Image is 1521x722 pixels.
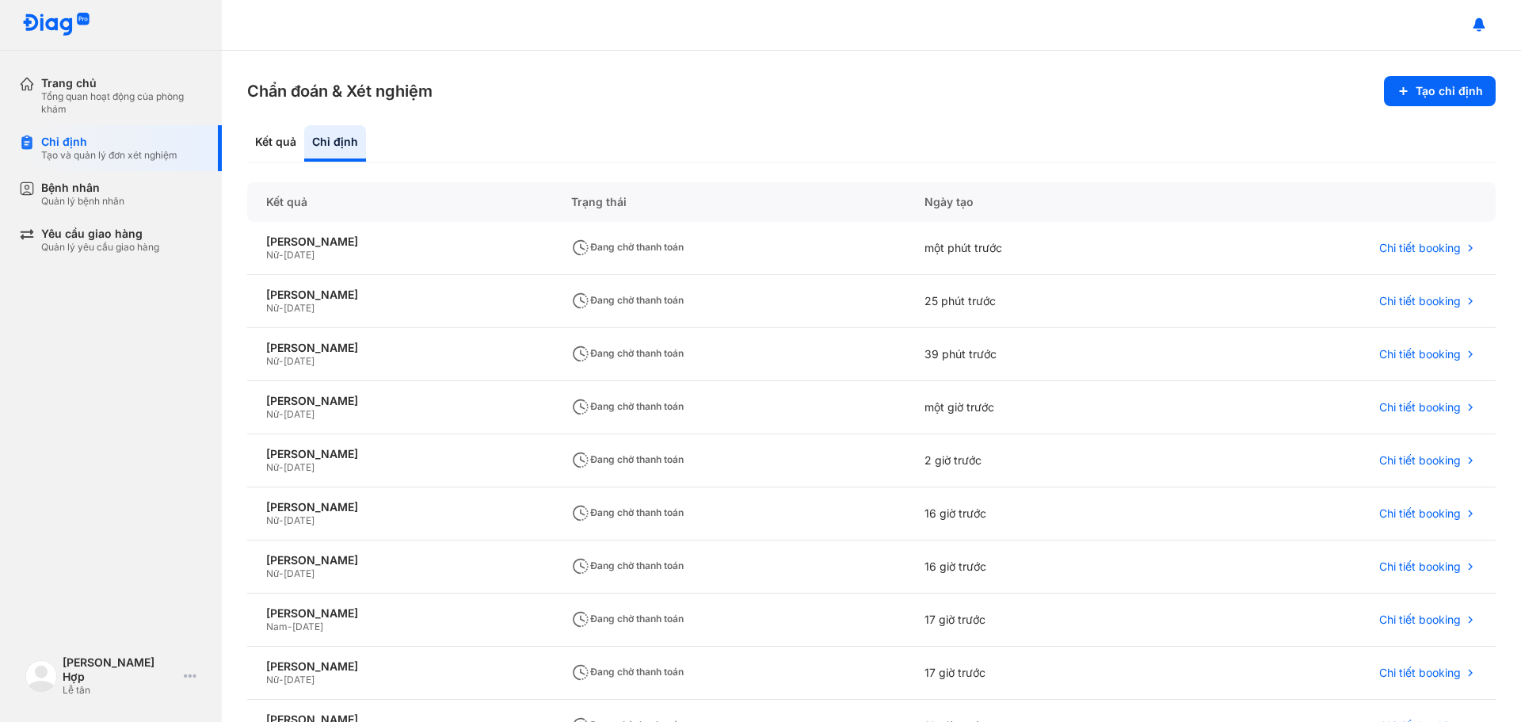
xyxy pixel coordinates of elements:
div: [PERSON_NAME] [266,606,533,621]
span: Nữ [266,567,279,579]
div: Bệnh nhân [41,181,124,195]
span: Đang chờ thanh toán [571,560,684,571]
span: - [279,461,284,473]
span: - [279,302,284,314]
span: Chi tiết booking [1379,666,1461,680]
span: - [279,355,284,367]
span: Đang chờ thanh toán [571,347,684,359]
span: Đang chờ thanh toán [571,613,684,625]
span: Nữ [266,674,279,686]
div: Ngày tạo [905,182,1177,222]
div: [PERSON_NAME] Hợp [63,655,177,684]
div: Kết quả [247,182,552,222]
span: Đang chờ thanh toán [571,294,684,306]
span: - [279,567,284,579]
span: Chi tiết booking [1379,400,1461,414]
div: Trạng thái [552,182,905,222]
div: [PERSON_NAME] [266,500,533,514]
span: - [279,408,284,420]
div: Lễ tân [63,684,177,697]
div: Tạo và quản lý đơn xét nghiệm [41,149,177,162]
span: Nữ [266,461,279,473]
span: Đang chờ thanh toán [571,453,684,465]
span: [DATE] [292,621,323,632]
span: - [279,249,284,261]
div: Tổng quan hoạt động của phòng khám [41,90,203,116]
div: [PERSON_NAME] [266,394,533,408]
div: Quản lý bệnh nhân [41,195,124,208]
span: [DATE] [284,302,314,314]
div: [PERSON_NAME] [266,447,533,461]
div: Quản lý yêu cầu giao hàng [41,241,159,254]
span: Đang chờ thanh toán [571,241,684,253]
span: Nữ [266,249,279,261]
span: Chi tiết booking [1379,613,1461,627]
span: [DATE] [284,674,314,686]
span: Chi tiết booking [1379,294,1461,308]
div: 25 phút trước [905,275,1177,328]
div: Chỉ định [304,125,366,162]
span: [DATE] [284,567,314,579]
div: một phút trước [905,222,1177,275]
span: Chi tiết booking [1379,241,1461,255]
span: - [288,621,292,632]
span: Chi tiết booking [1379,506,1461,521]
span: Nữ [266,514,279,526]
img: logo [22,13,90,37]
div: Trang chủ [41,76,203,90]
span: [DATE] [284,408,314,420]
span: Đang chờ thanh toán [571,400,684,412]
span: Chi tiết booking [1379,453,1461,468]
span: [DATE] [284,249,314,261]
img: logo [25,660,57,692]
div: Yêu cầu giao hàng [41,227,159,241]
div: [PERSON_NAME] [266,288,533,302]
span: Chi tiết booking [1379,560,1461,574]
span: Chi tiết booking [1379,347,1461,361]
span: Nữ [266,408,279,420]
span: - [279,514,284,526]
span: - [279,674,284,686]
div: 17 giờ trước [905,594,1177,647]
div: 17 giờ trước [905,647,1177,700]
div: [PERSON_NAME] [266,553,533,567]
span: Nam [266,621,288,632]
span: Nữ [266,302,279,314]
span: [DATE] [284,514,314,526]
div: 16 giờ trước [905,541,1177,594]
div: 39 phút trước [905,328,1177,381]
div: [PERSON_NAME] [266,659,533,674]
div: [PERSON_NAME] [266,235,533,249]
span: Đang chờ thanh toán [571,506,684,518]
button: Tạo chỉ định [1384,76,1496,106]
div: Chỉ định [41,135,177,149]
div: 2 giờ trước [905,434,1177,487]
h3: Chẩn đoán & Xét nghiệm [247,80,433,102]
div: 16 giờ trước [905,487,1177,541]
div: một giờ trước [905,381,1177,434]
span: Đang chờ thanh toán [571,666,684,678]
div: [PERSON_NAME] [266,341,533,355]
span: [DATE] [284,355,314,367]
span: [DATE] [284,461,314,473]
div: Kết quả [247,125,304,162]
span: Nữ [266,355,279,367]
